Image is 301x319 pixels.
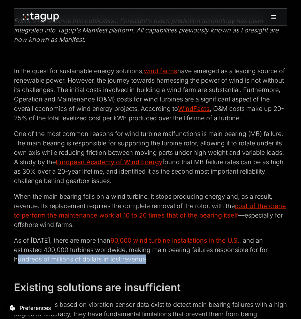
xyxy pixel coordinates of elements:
[144,67,177,75] a: wind farms
[14,66,287,123] p: In the quest for sustainable energy solutions, have emerged as a leading source of renewable powe...
[14,281,287,294] h2: Existing solutions are insufficient
[14,51,287,60] p: ‍
[56,158,162,166] a: European Academy of Wind Energy
[14,236,287,264] p: As of [DATE], there are more than , and an estimated 400,000 turbines worldwide, making main bear...
[110,237,239,244] a: 90,000 wind turbine installations in the U.S.
[178,105,210,112] a: WindFacts
[14,129,287,185] p: One of the most common reasons for wind turbine malfunctions is main bearing (MB) failure. The ma...
[20,304,51,312] div: Preferences
[14,192,287,229] p: When the main bearing fails on a wind turbine, it stops producing energy and, as a result, revenu...
[14,17,278,43] em: Editor's Note: Since this publication, Foresight's event prediction technology has been integrate...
